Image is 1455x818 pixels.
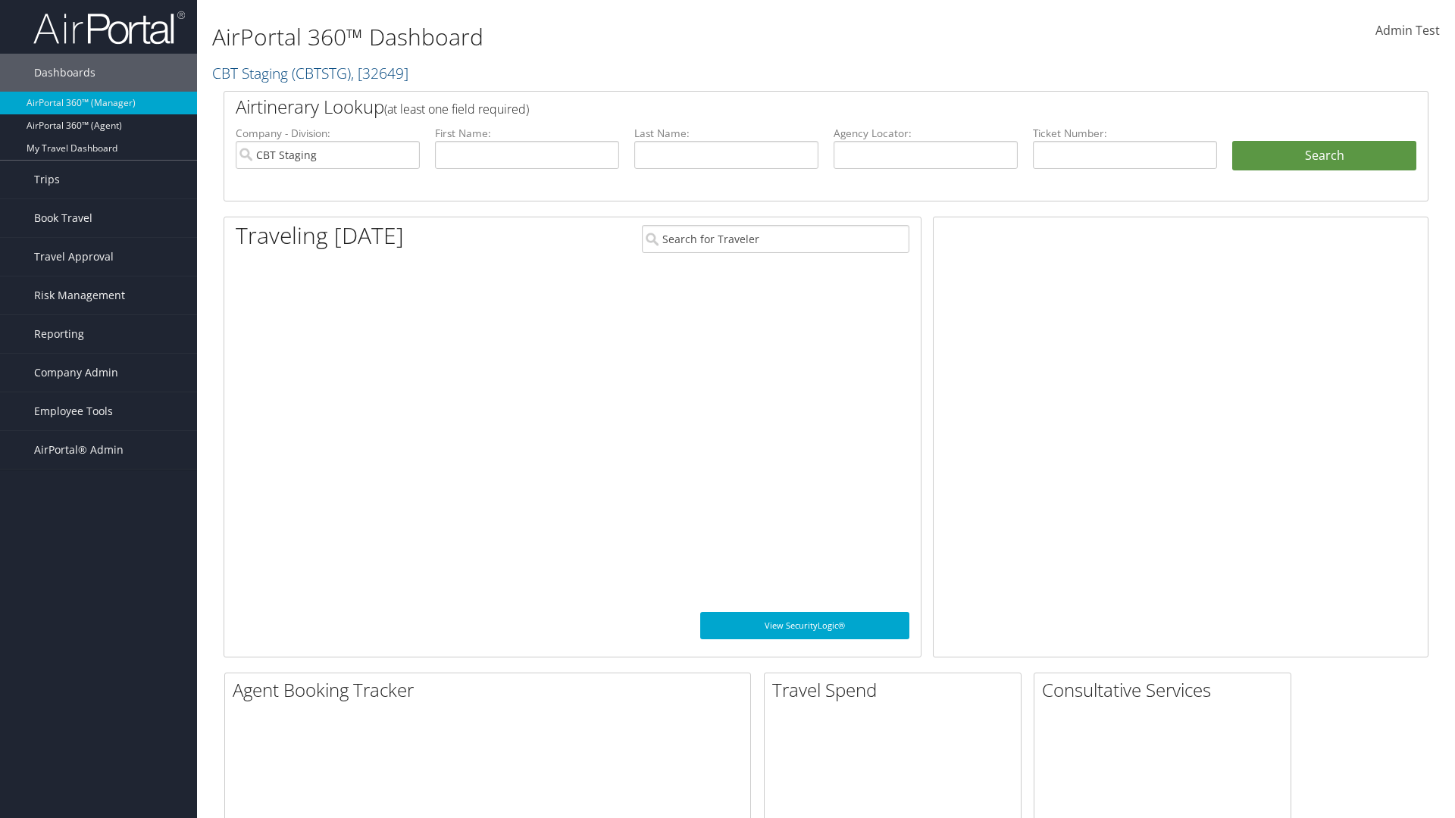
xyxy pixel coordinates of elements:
input: Search for Traveler [642,225,909,253]
label: Last Name: [634,126,818,141]
span: AirPortal® Admin [34,431,124,469]
h1: AirPortal 360™ Dashboard [212,21,1031,53]
a: CBT Staging [212,63,408,83]
h2: Consultative Services [1042,677,1291,703]
a: Admin Test [1375,8,1440,55]
label: Company - Division: [236,126,420,141]
label: First Name: [435,126,619,141]
h2: Airtinerary Lookup [236,94,1316,120]
h2: Travel Spend [772,677,1021,703]
img: airportal-logo.png [33,10,185,45]
button: Search [1232,141,1416,171]
span: , [ 32649 ] [351,63,408,83]
a: View SecurityLogic® [700,612,909,639]
span: Dashboards [34,54,95,92]
h2: Agent Booking Tracker [233,677,750,703]
label: Agency Locator: [834,126,1018,141]
span: (at least one field required) [384,101,529,117]
span: Risk Management [34,276,125,314]
h1: Traveling [DATE] [236,220,404,251]
span: Book Travel [34,199,92,237]
span: Employee Tools [34,392,113,430]
label: Ticket Number: [1033,126,1217,141]
span: Admin Test [1375,22,1440,39]
span: Reporting [34,315,84,353]
span: Company Admin [34,354,118,392]
span: Travel Approval [34,238,114,276]
span: Trips [34,161,60,198]
span: ( CBTSTG ) [292,63,351,83]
